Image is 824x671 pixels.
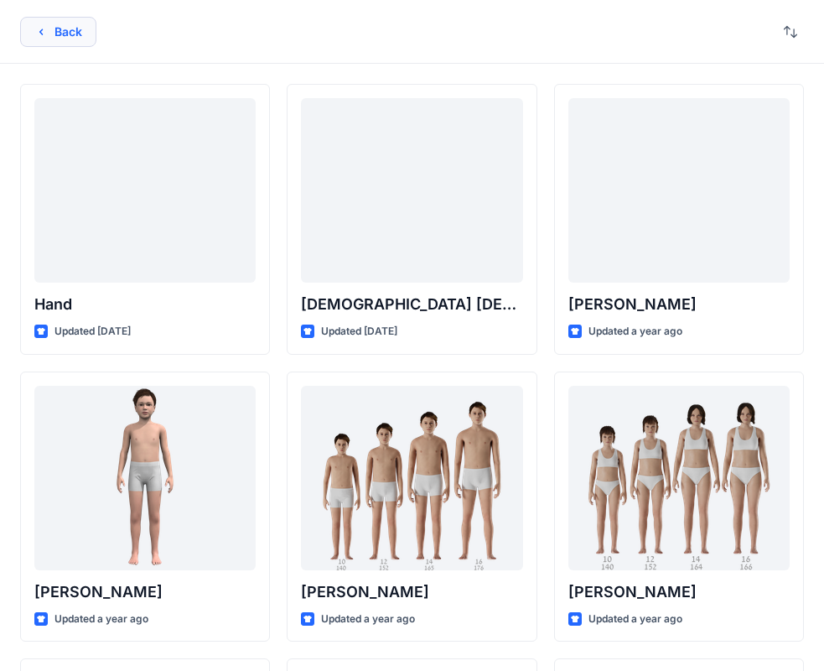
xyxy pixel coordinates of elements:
[20,17,96,47] button: Back
[34,580,256,604] p: [PERSON_NAME]
[568,386,790,570] a: Brenda
[54,611,148,628] p: Updated a year ago
[301,293,522,316] p: [DEMOGRAPHIC_DATA] [DEMOGRAPHIC_DATA]
[34,98,256,283] a: Hand
[568,580,790,604] p: [PERSON_NAME]
[54,323,131,341] p: Updated [DATE]
[301,386,522,570] a: Brandon
[568,293,790,316] p: [PERSON_NAME]
[321,611,415,628] p: Updated a year ago
[301,98,522,283] a: Male Asian
[588,611,682,628] p: Updated a year ago
[321,323,397,341] p: Updated [DATE]
[34,293,256,316] p: Hand
[34,386,256,570] a: Emil
[568,98,790,283] a: Charlie
[588,323,682,341] p: Updated a year ago
[301,580,522,604] p: [PERSON_NAME]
